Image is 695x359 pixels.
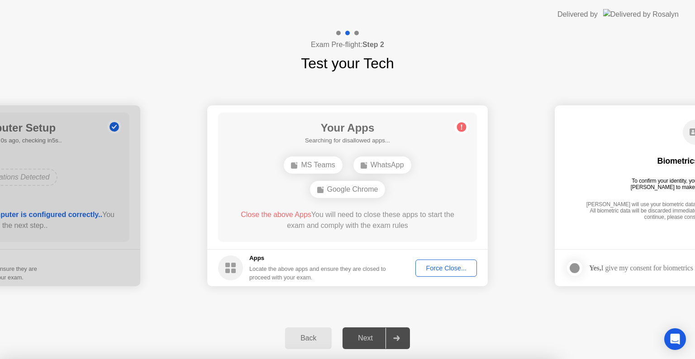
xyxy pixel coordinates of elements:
[664,328,686,350] div: Open Intercom Messenger
[249,265,386,282] div: Locate the above apps and ensure they are closed to proceed with your exam.
[311,39,384,50] h4: Exam Pre-flight:
[249,254,386,263] h5: Apps
[305,136,390,145] h5: Searching for disallowed apps...
[362,41,384,48] b: Step 2
[284,156,342,174] div: MS Teams
[589,264,601,272] strong: Yes,
[557,9,598,20] div: Delivered by
[310,181,386,198] div: Google Chrome
[288,334,329,342] div: Back
[345,334,386,342] div: Next
[231,209,464,231] div: You will need to close these apps to start the exam and comply with the exam rules
[353,156,411,174] div: WhatsApp
[305,120,390,136] h1: Your Apps
[603,9,679,19] img: Delivered by Rosalyn
[241,211,311,218] span: Close the above Apps
[419,265,474,272] div: Force Close...
[301,52,394,74] h1: Test your Tech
